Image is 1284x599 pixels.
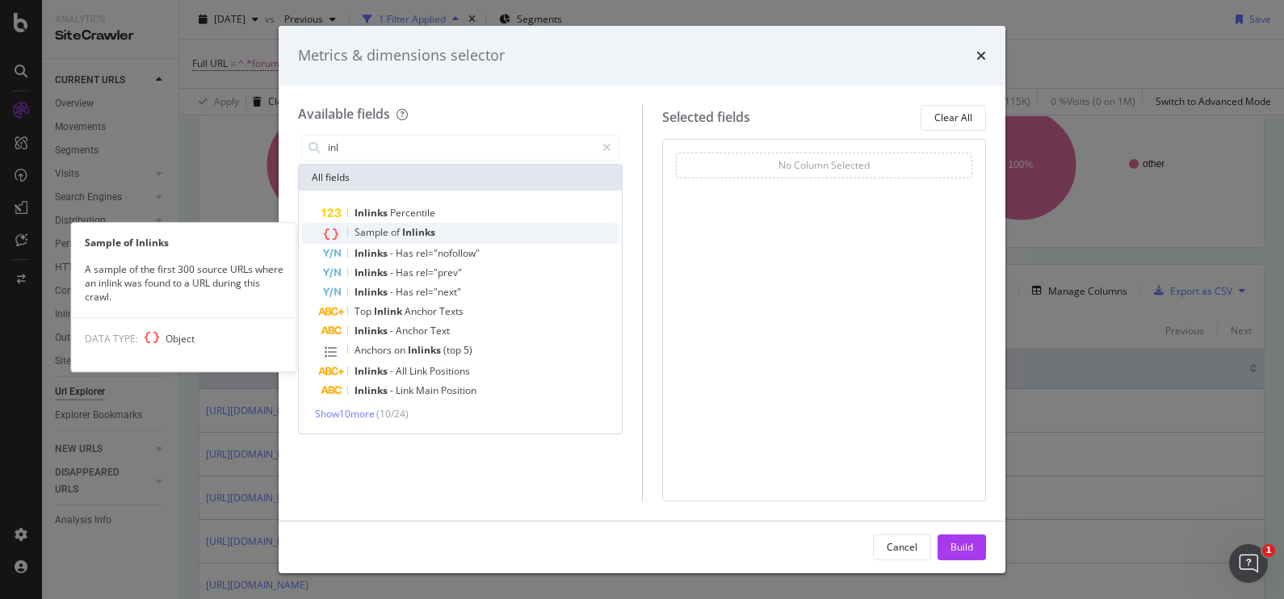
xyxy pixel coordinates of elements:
div: Sample of Inlinks [72,236,296,249]
div: modal [279,26,1005,573]
span: Inlinks [402,225,435,239]
span: Has [396,246,416,260]
div: Build [950,540,973,554]
span: - [390,383,396,397]
span: Anchors [355,343,394,357]
span: Has [396,266,416,279]
div: Clear All [934,111,972,124]
span: 5) [464,343,472,357]
span: Anchor [396,324,430,337]
span: Percentile [390,206,435,220]
input: Search by field name [326,136,595,160]
span: Inlinks [355,206,390,220]
span: Anchor [405,304,439,318]
span: Inlinks [355,246,390,260]
span: Top [355,304,374,318]
span: rel="prev" [416,266,462,279]
span: - [390,285,396,299]
span: rel="nofollow" [416,246,480,260]
span: Inlinks [355,324,390,337]
span: Texts [439,304,464,318]
div: Available fields [298,105,390,123]
span: Positions [430,364,470,378]
button: Cancel [873,534,931,560]
span: on [394,343,408,357]
span: ( 10 / 24 ) [376,407,409,421]
span: - [390,364,396,378]
span: - [390,266,396,279]
span: Text [430,324,450,337]
div: No Column Selected [778,158,870,172]
span: Inlinks [355,285,390,299]
span: Inlinks [408,343,443,357]
span: Link [409,364,430,378]
span: rel="next" [416,285,461,299]
div: All fields [299,165,622,191]
span: Show 10 more [315,407,375,421]
div: Selected fields [662,108,750,127]
div: Metrics & dimensions selector [298,45,505,66]
span: Inlink [374,304,405,318]
span: Sample [355,225,391,239]
span: 1 [1262,544,1275,557]
span: of [391,225,402,239]
div: Cancel [887,540,917,554]
div: times [976,45,986,66]
span: All [396,364,409,378]
button: Build [938,534,986,560]
span: (top [443,343,464,357]
span: Link [396,383,416,397]
span: - [390,324,396,337]
button: Clear All [921,105,986,131]
span: Inlinks [355,383,390,397]
span: Main [416,383,441,397]
span: Position [441,383,476,397]
span: - [390,246,396,260]
span: Has [396,285,416,299]
span: Inlinks [355,266,390,279]
iframe: Intercom live chat [1229,544,1268,583]
span: Inlinks [355,364,390,378]
div: A sample of the first 300 source URLs where an inlink was found to a URL during this crawl. [72,262,296,304]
